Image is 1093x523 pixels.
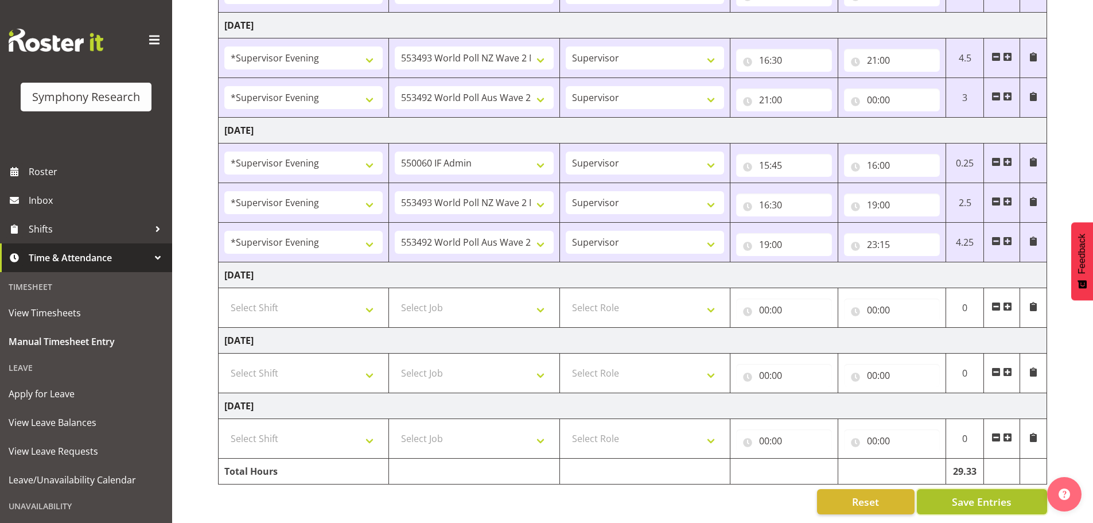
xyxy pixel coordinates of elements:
input: Click to select... [736,193,832,216]
input: Click to select... [844,299,940,321]
td: 0 [946,288,984,328]
span: Save Entries [952,494,1012,509]
span: Manual Timesheet Entry [9,333,164,350]
button: Save Entries [917,489,1047,514]
td: [DATE] [219,262,1047,288]
a: Leave/Unavailability Calendar [3,466,169,494]
div: Timesheet [3,275,169,299]
td: 2.5 [946,183,984,223]
input: Click to select... [736,429,832,452]
td: 29.33 [946,459,984,485]
td: [DATE] [219,328,1047,354]
div: Unavailability [3,494,169,518]
a: Manual Timesheet Entry [3,327,169,356]
span: Shifts [29,220,149,238]
span: Inbox [29,192,166,209]
input: Click to select... [736,49,832,72]
span: View Leave Balances [9,414,164,431]
span: Feedback [1077,234,1087,274]
span: View Timesheets [9,304,164,321]
img: help-xxl-2.png [1059,489,1070,500]
td: 0 [946,419,984,459]
td: 0.25 [946,144,984,183]
div: Leave [3,356,169,379]
td: 4.5 [946,38,984,78]
td: 4.25 [946,223,984,262]
span: Leave/Unavailability Calendar [9,471,164,489]
td: Total Hours [219,459,389,485]
input: Click to select... [844,364,940,387]
a: Apply for Leave [3,379,169,408]
td: [DATE] [219,118,1047,144]
input: Click to select... [736,88,832,111]
td: 3 [946,78,984,118]
input: Click to select... [844,233,940,256]
input: Click to select... [844,429,940,452]
span: Roster [29,163,166,180]
span: Time & Attendance [29,249,149,266]
input: Click to select... [844,154,940,177]
input: Click to select... [736,299,832,321]
img: Rosterit website logo [9,29,103,52]
button: Reset [817,489,915,514]
td: 0 [946,354,984,393]
button: Feedback - Show survey [1071,222,1093,300]
span: Reset [852,494,879,509]
input: Click to select... [844,88,940,111]
input: Click to select... [736,364,832,387]
td: [DATE] [219,393,1047,419]
a: View Leave Balances [3,408,169,437]
td: [DATE] [219,13,1047,38]
input: Click to select... [736,154,832,177]
input: Click to select... [736,233,832,256]
span: View Leave Requests [9,443,164,460]
input: Click to select... [844,193,940,216]
a: View Timesheets [3,299,169,327]
div: Symphony Research [32,88,140,106]
a: View Leave Requests [3,437,169,466]
input: Click to select... [844,49,940,72]
span: Apply for Leave [9,385,164,402]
